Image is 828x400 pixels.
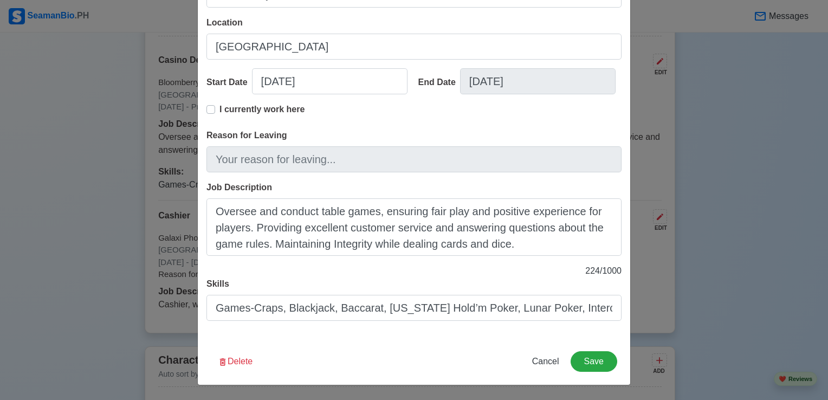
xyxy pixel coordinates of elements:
[206,264,622,278] p: 224 / 1000
[206,279,229,288] span: Skills
[206,34,622,60] input: Ex: Manila
[211,351,260,372] button: Delete
[206,131,287,140] span: Reason for Leaving
[206,76,252,89] div: Start Date
[206,295,622,321] input: Write your skills here...
[532,357,559,366] span: Cancel
[418,76,460,89] div: End Date
[525,351,566,372] button: Cancel
[206,146,622,172] input: Your reason for leaving...
[571,351,617,372] button: Save
[206,198,622,256] textarea: Oversee and conduct table games, ensuring fair play and positive experience for players. Providin...
[219,103,305,116] p: I currently work here
[206,18,243,27] span: Location
[206,181,272,194] label: Job Description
